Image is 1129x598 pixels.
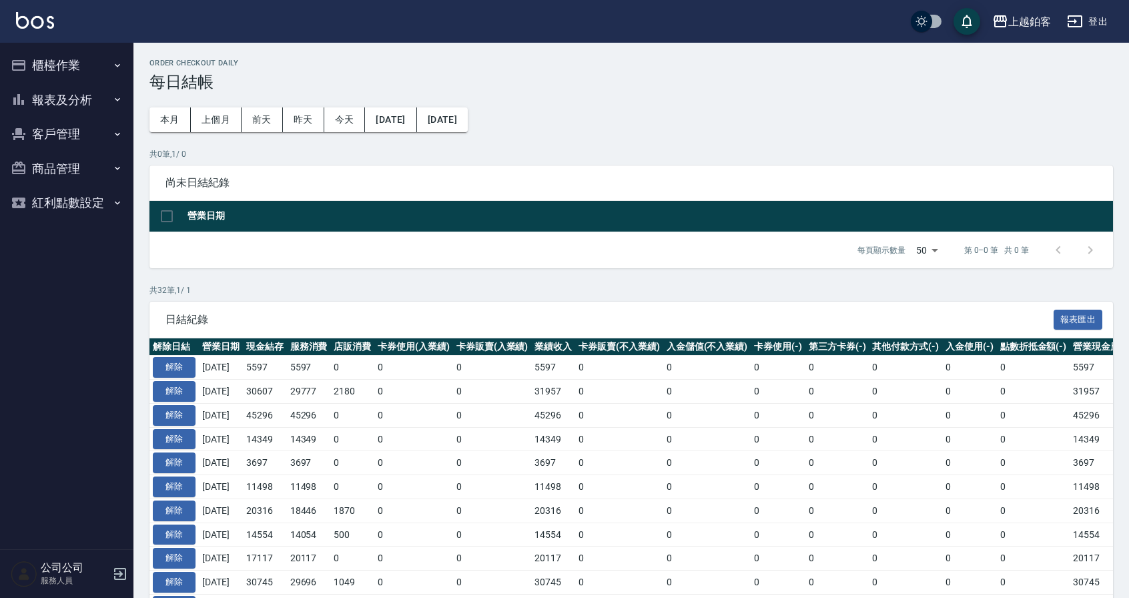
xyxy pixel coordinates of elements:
[374,338,453,356] th: 卡券使用(入業績)
[191,107,242,132] button: 上個月
[663,523,751,547] td: 0
[374,403,453,427] td: 0
[453,547,532,571] td: 0
[5,152,128,186] button: 商品管理
[997,380,1070,404] td: 0
[751,547,805,571] td: 0
[997,403,1070,427] td: 0
[453,475,532,499] td: 0
[869,571,942,595] td: 0
[374,475,453,499] td: 0
[942,523,997,547] td: 0
[575,338,663,356] th: 卡券販賣(不入業績)
[751,356,805,380] td: 0
[575,499,663,523] td: 0
[153,381,196,402] button: 解除
[374,451,453,475] td: 0
[453,451,532,475] td: 0
[330,338,374,356] th: 店販消費
[287,338,331,356] th: 服務消費
[453,380,532,404] td: 0
[942,451,997,475] td: 0
[243,547,287,571] td: 17117
[1054,310,1103,330] button: 報表匯出
[153,572,196,593] button: 解除
[531,571,575,595] td: 30745
[663,571,751,595] td: 0
[531,338,575,356] th: 業績收入
[869,427,942,451] td: 0
[531,499,575,523] td: 20316
[751,499,805,523] td: 0
[663,499,751,523] td: 0
[663,427,751,451] td: 0
[1008,13,1051,30] div: 上越鉑客
[751,523,805,547] td: 0
[153,453,196,473] button: 解除
[11,561,37,587] img: Person
[199,380,243,404] td: [DATE]
[531,356,575,380] td: 5597
[751,451,805,475] td: 0
[243,523,287,547] td: 14554
[330,427,374,451] td: 0
[805,356,869,380] td: 0
[374,523,453,547] td: 0
[243,427,287,451] td: 14349
[453,499,532,523] td: 0
[287,356,331,380] td: 5597
[453,523,532,547] td: 0
[330,356,374,380] td: 0
[805,499,869,523] td: 0
[287,571,331,595] td: 29696
[453,356,532,380] td: 0
[287,427,331,451] td: 14349
[5,48,128,83] button: 櫃檯作業
[751,338,805,356] th: 卡券使用(-)
[663,380,751,404] td: 0
[16,12,54,29] img: Logo
[243,499,287,523] td: 20316
[869,523,942,547] td: 0
[199,451,243,475] td: [DATE]
[663,547,751,571] td: 0
[751,403,805,427] td: 0
[453,338,532,356] th: 卡券販賣(入業績)
[5,186,128,220] button: 紅利點數設定
[1062,9,1113,34] button: 登出
[453,571,532,595] td: 0
[287,380,331,404] td: 29777
[287,499,331,523] td: 18446
[243,338,287,356] th: 現金結存
[575,523,663,547] td: 0
[199,523,243,547] td: [DATE]
[663,338,751,356] th: 入金儲值(不入業績)
[199,499,243,523] td: [DATE]
[663,475,751,499] td: 0
[149,148,1113,160] p: 共 0 筆, 1 / 0
[330,475,374,499] td: 0
[199,571,243,595] td: [DATE]
[997,547,1070,571] td: 0
[869,403,942,427] td: 0
[751,475,805,499] td: 0
[751,380,805,404] td: 0
[805,547,869,571] td: 0
[663,451,751,475] td: 0
[663,356,751,380] td: 0
[41,561,109,575] h5: 公司公司
[575,427,663,451] td: 0
[184,201,1113,232] th: 營業日期
[149,338,199,356] th: 解除日結
[199,475,243,499] td: [DATE]
[149,73,1113,91] h3: 每日結帳
[199,338,243,356] th: 營業日期
[243,451,287,475] td: 3697
[857,244,905,256] p: 每頁顯示數量
[453,403,532,427] td: 0
[751,427,805,451] td: 0
[417,107,468,132] button: [DATE]
[5,83,128,117] button: 報表及分析
[997,475,1070,499] td: 0
[575,547,663,571] td: 0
